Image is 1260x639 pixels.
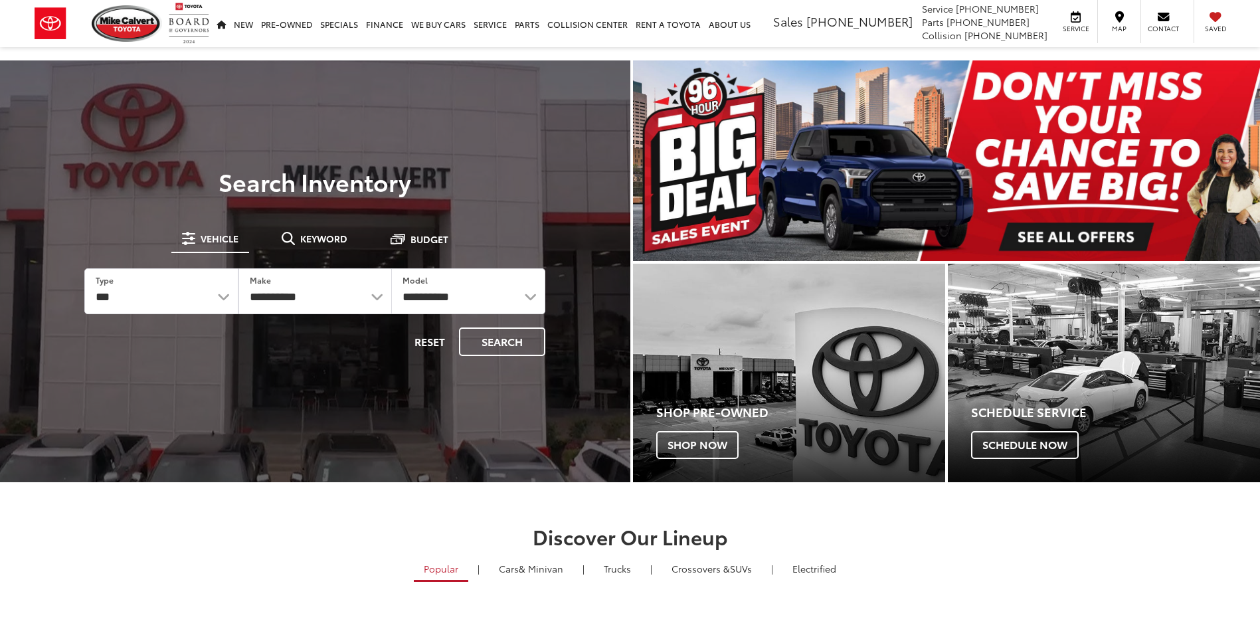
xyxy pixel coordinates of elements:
h3: Search Inventory [56,168,575,195]
h2: Discover Our Lineup [162,525,1099,547]
span: Vehicle [201,234,238,243]
li: | [474,562,483,575]
a: Shop Pre-Owned Shop Now [633,264,945,482]
li: | [647,562,656,575]
span: Collision [922,29,962,42]
span: Keyword [300,234,347,243]
span: Crossovers & [672,562,730,575]
span: [PHONE_NUMBER] [964,29,1047,42]
h4: Schedule Service [971,406,1260,419]
span: Saved [1201,24,1230,33]
li: | [579,562,588,575]
span: Service [922,2,953,15]
button: Search [459,327,545,356]
div: Toyota [633,264,945,482]
label: Model [403,274,428,286]
button: Reset [403,327,456,356]
a: Trucks [594,557,641,580]
label: Type [96,274,114,286]
span: & Minivan [519,562,563,575]
li: | [768,562,776,575]
a: Cars [489,557,573,580]
img: Mike Calvert Toyota [92,5,162,42]
a: Electrified [782,557,846,580]
label: Make [250,274,271,286]
span: Schedule Now [971,431,1079,459]
h4: Shop Pre-Owned [656,406,945,419]
a: Popular [414,557,468,582]
span: Map [1105,24,1134,33]
span: Budget [410,234,448,244]
span: [PHONE_NUMBER] [806,13,913,30]
span: Contact [1148,24,1179,33]
span: [PHONE_NUMBER] [946,15,1030,29]
span: [PHONE_NUMBER] [956,2,1039,15]
span: Service [1061,24,1091,33]
a: SUVs [662,557,762,580]
span: Shop Now [656,431,739,459]
div: Toyota [948,264,1260,482]
a: Schedule Service Schedule Now [948,264,1260,482]
span: Sales [773,13,803,30]
span: Parts [922,15,944,29]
